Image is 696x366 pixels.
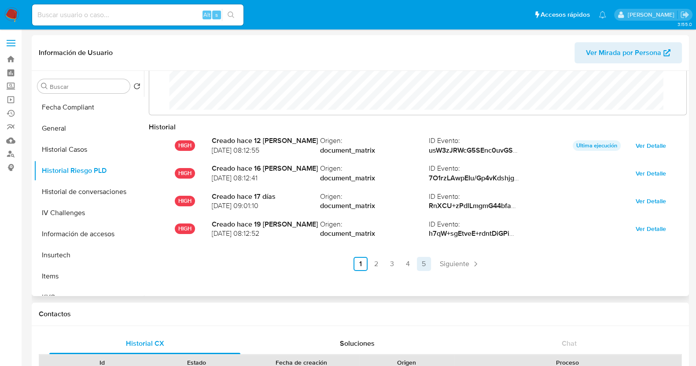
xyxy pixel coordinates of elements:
[215,11,218,19] span: s
[417,257,431,271] a: Ir a la página 5
[369,257,383,271] a: Ir a la página 2
[39,310,682,318] h1: Contactos
[212,229,320,238] span: [DATE] 08:12:52
[630,194,672,208] button: Ver Detalle
[34,202,144,223] button: IV Challenges
[212,146,320,155] span: [DATE] 08:12:55
[149,122,176,132] strong: Historial
[34,245,144,266] button: Insurtech
[320,164,428,173] span: Origen :
[175,168,195,179] p: HIGH
[627,11,677,19] p: francisco.martinezsilva@mercadolibre.com.mx
[429,192,537,201] span: ID Evento :
[320,201,428,211] strong: document_matrix
[599,11,606,18] a: Notificaciones
[34,139,144,160] button: Historial Casos
[203,11,210,19] span: Alt
[32,9,243,21] input: Buscar usuario o caso...
[34,223,144,245] button: Información de accesos
[320,192,428,201] span: Origen :
[630,166,672,180] button: Ver Detalle
[133,83,140,92] button: Volver al orden por defecto
[574,42,682,63] button: Ver Mirada por Persona
[34,181,144,202] button: Historial de conversaciones
[39,48,113,57] h1: Información de Usuario
[354,257,368,271] a: Ir a la página 1
[320,136,428,146] span: Origen :
[636,223,666,235] span: Ver Detalle
[149,257,687,271] nav: Paginación
[680,10,689,19] a: Salir
[320,146,428,155] strong: document_matrix
[212,220,320,229] strong: Creado hace 19 [PERSON_NAME]
[429,136,537,146] span: ID Evento :
[429,164,537,173] span: ID Evento :
[636,139,666,152] span: Ver Detalle
[320,220,428,229] span: Origen :
[340,338,375,348] span: Soluciones
[34,97,144,118] button: Fecha Compliant
[212,164,320,173] strong: Creado hace 16 [PERSON_NAME]
[50,83,126,91] input: Buscar
[175,140,195,151] p: HIGH
[212,201,320,211] span: [DATE] 09:01:10
[222,9,240,21] button: search-icon
[34,160,144,181] button: Historial Riesgo PLD
[429,220,537,229] span: ID Evento :
[630,222,672,236] button: Ver Detalle
[401,257,415,271] a: Ir a la página 4
[541,10,590,19] span: Accesos rápidos
[320,173,428,183] strong: document_matrix
[573,140,621,151] p: Ultima ejecución
[212,136,320,146] strong: Creado hace 12 [PERSON_NAME]
[34,266,144,287] button: Items
[175,196,195,206] p: HIGH
[440,260,469,267] span: Siguiente
[212,192,320,201] strong: Creado hace 17 días
[320,229,428,238] strong: document_matrix
[41,83,48,90] button: Buscar
[385,257,399,271] a: Ir a la página 3
[34,118,144,139] button: General
[34,287,144,308] button: KYC
[175,223,195,234] p: HIGH
[562,338,577,348] span: Chat
[630,139,672,153] button: Ver Detalle
[436,257,483,271] a: Siguiente
[212,173,320,183] span: [DATE] 08:12:41
[636,167,666,179] span: Ver Detalle
[636,195,666,207] span: Ver Detalle
[586,42,661,63] span: Ver Mirada por Persona
[126,338,164,348] span: Historial CX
